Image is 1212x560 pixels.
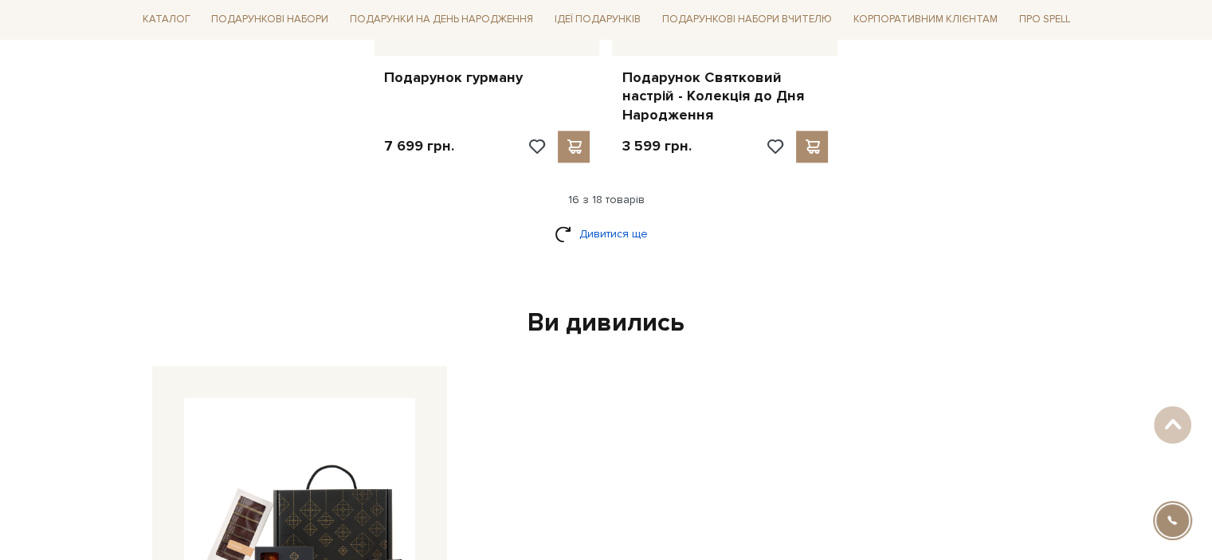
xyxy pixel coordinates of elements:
[205,8,335,33] a: Подарункові набори
[622,137,691,155] p: 3 599 грн.
[384,69,590,87] a: Подарунок гурману
[555,220,658,248] a: Дивитися ще
[1012,8,1076,33] a: Про Spell
[136,8,197,33] a: Каталог
[656,6,838,33] a: Подарункові набори Вчителю
[130,193,1083,207] div: 16 з 18 товарів
[384,137,454,155] p: 7 699 грн.
[548,8,647,33] a: Ідеї подарунків
[847,8,1004,33] a: Корпоративним клієнтам
[146,307,1067,340] div: Ви дивились
[343,8,539,33] a: Подарунки на День народження
[622,69,828,124] a: Подарунок Святковий настрій - Колекція до Дня Народження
